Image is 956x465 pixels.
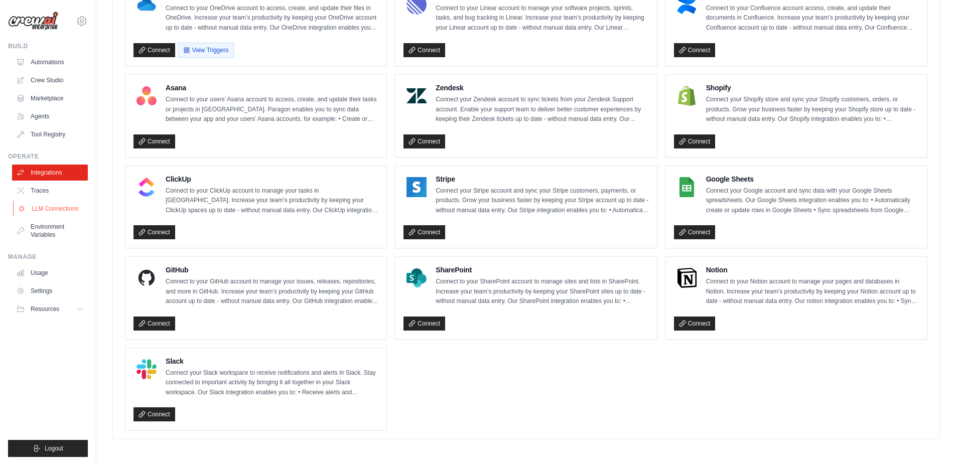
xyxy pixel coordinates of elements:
[136,359,157,379] img: Slack Logo
[8,42,88,50] div: Build
[133,225,175,239] a: Connect
[8,152,88,161] div: Operate
[406,268,427,288] img: SharePoint Logo
[436,95,648,124] p: Connect your Zendesk account to sync tickets from your Zendesk Support account. Enable your suppo...
[706,265,919,275] h4: Notion
[706,186,919,216] p: Connect your Google account and sync data with your Google Sheets spreadsheets. Our Google Sheets...
[403,43,445,57] a: Connect
[706,277,919,306] p: Connect to your Notion account to manage your pages and databases in Notion. Increase your team’s...
[677,86,697,106] img: Shopify Logo
[436,83,648,93] h4: Zendesk
[45,444,63,452] span: Logout
[706,95,919,124] p: Connect your Shopify store and sync your Shopify customers, orders, or products. Grow your busine...
[677,268,697,288] img: Notion Logo
[12,108,88,124] a: Agents
[12,90,88,106] a: Marketplace
[166,186,378,216] p: Connect to your ClickUp account to manage your tasks in [GEOGRAPHIC_DATA]. Increase your team’s p...
[436,277,648,306] p: Connect to your SharePoint account to manage sites and lists in SharePoint. Increase your team’s ...
[406,177,427,197] img: Stripe Logo
[166,265,378,275] h4: GitHub
[436,265,648,275] h4: SharePoint
[166,368,378,398] p: Connect your Slack workspace to receive notifications and alerts in Slack. Stay connected to impo...
[674,43,716,57] a: Connect
[31,305,59,313] span: Resources
[706,83,919,93] h4: Shopify
[178,43,234,58] button: View Triggers
[136,268,157,288] img: GitHub Logo
[12,283,88,299] a: Settings
[136,86,157,106] img: Asana Logo
[8,440,88,457] button: Logout
[136,177,157,197] img: ClickUp Logo
[706,174,919,184] h4: Google Sheets
[133,43,175,57] a: Connect
[166,174,378,184] h4: ClickUp
[133,407,175,421] a: Connect
[166,83,378,93] h4: Asana
[12,165,88,181] a: Integrations
[12,301,88,317] button: Resources
[677,177,697,197] img: Google Sheets Logo
[403,317,445,331] a: Connect
[403,225,445,239] a: Connect
[13,201,89,217] a: LLM Connections
[436,186,648,216] p: Connect your Stripe account and sync your Stripe customers, payments, or products. Grow your busi...
[166,356,378,366] h4: Slack
[674,225,716,239] a: Connect
[12,219,88,243] a: Environment Variables
[12,183,88,199] a: Traces
[674,317,716,331] a: Connect
[403,134,445,148] a: Connect
[436,4,648,33] p: Connect to your Linear account to manage your software projects, sprints, tasks, and bug tracking...
[706,4,919,33] p: Connect to your Confluence account access, create, and update their documents in Confluence. Incr...
[166,4,378,33] p: Connect to your OneDrive account to access, create, and update their files in OneDrive. Increase ...
[12,126,88,142] a: Tool Registry
[406,86,427,106] img: Zendesk Logo
[436,174,648,184] h4: Stripe
[8,12,58,31] img: Logo
[133,317,175,331] a: Connect
[674,134,716,148] a: Connect
[12,265,88,281] a: Usage
[166,95,378,124] p: Connect to your users’ Asana account to access, create, and update their tasks or projects in [GE...
[166,277,378,306] p: Connect to your GitHub account to manage your issues, releases, repositories, and more in GitHub....
[12,54,88,70] a: Automations
[8,253,88,261] div: Manage
[12,72,88,88] a: Crew Studio
[133,134,175,148] a: Connect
